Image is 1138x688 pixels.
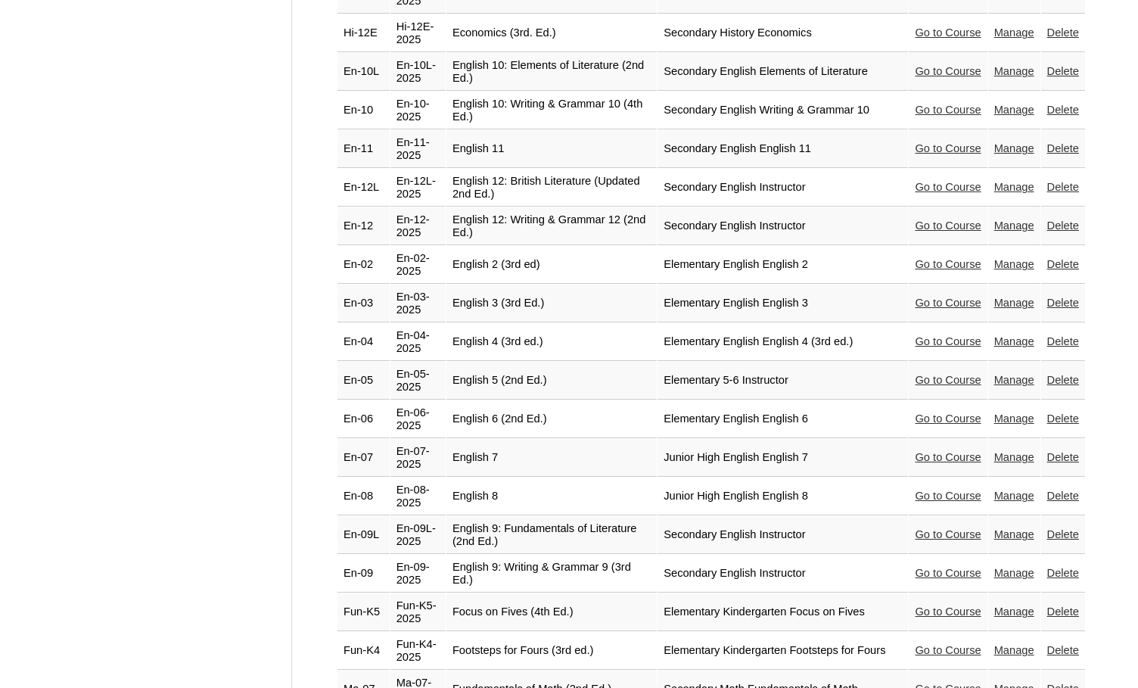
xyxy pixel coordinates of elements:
td: Secondary English Instructor [658,555,908,593]
td: English 2 (3rd ed) [446,246,657,284]
a: Go to Course [915,26,981,39]
a: Go to Course [915,451,981,463]
td: Fun-K5-2025 [390,593,446,631]
td: English 10: Writing & Grammar 10 (4th Ed.) [446,92,657,129]
a: Go to Course [915,297,981,309]
td: En-12L-2025 [390,169,446,207]
a: Go to Course [915,335,981,347]
td: En-07 [337,439,390,477]
a: Delete [1047,644,1079,656]
td: Elementary English English 6 [658,400,908,438]
a: Manage [994,567,1034,579]
td: En-07-2025 [390,439,446,477]
td: Elementary Kindergarten Focus on Fives [658,593,908,631]
a: Go to Course [915,567,981,579]
a: Go to Course [915,219,981,232]
a: Manage [994,490,1034,502]
td: Secondary English English 11 [658,130,908,168]
a: Delete [1047,412,1079,425]
td: En-05-2025 [390,362,446,400]
td: English 7 [446,439,657,477]
td: Fun-K4 [337,632,390,670]
td: Hi-12E [337,14,390,52]
td: Fun-K4-2025 [390,632,446,670]
td: Fun-K5 [337,593,390,631]
td: En-03 [337,285,390,322]
td: Footsteps for Fours (3rd ed.) [446,632,657,670]
a: Delete [1047,104,1079,116]
a: Delete [1047,528,1079,540]
td: Secondary English Instructor [658,516,908,554]
a: Manage [994,335,1034,347]
td: Elementary English English 3 [658,285,908,322]
a: Go to Course [915,258,981,270]
td: En-11-2025 [390,130,446,168]
a: Go to Course [915,181,981,193]
td: Elementary English English 2 [658,246,908,284]
a: Manage [994,412,1034,425]
td: Secondary English Elements of Literature [658,53,908,91]
td: English 12: British Literature (Updated 2nd Ed.) [446,169,657,207]
td: En-10L-2025 [390,53,446,91]
a: Manage [994,606,1034,618]
a: Delete [1047,181,1079,193]
td: English 5 (2nd Ed.) [446,362,657,400]
a: Delete [1047,490,1079,502]
td: Secondary English Writing & Grammar 10 [658,92,908,129]
a: Manage [994,297,1034,309]
a: Manage [994,644,1034,656]
a: Delete [1047,297,1079,309]
td: Junior High English English 7 [658,439,908,477]
td: Elementary English English 4 (3rd ed.) [658,323,908,361]
a: Manage [994,142,1034,154]
td: English 12: Writing & Grammar 12 (2nd Ed.) [446,207,657,245]
td: En-09L-2025 [390,516,446,554]
a: Manage [994,181,1034,193]
td: English 6 (2nd Ed.) [446,400,657,438]
td: En-06 [337,400,390,438]
td: English 10: Elements of Literature (2nd Ed.) [446,53,657,91]
td: En-11 [337,130,390,168]
a: Go to Course [915,490,981,502]
a: Delete [1047,606,1079,618]
td: En-09 [337,555,390,593]
a: Manage [994,374,1034,386]
td: En-09-2025 [390,555,446,593]
a: Go to Course [915,104,981,116]
a: Go to Course [915,374,981,386]
td: En-12 [337,207,390,245]
td: Secondary History Economics [658,14,908,52]
td: English 9: Fundamentals of Literature (2nd Ed.) [446,516,657,554]
a: Delete [1047,374,1079,386]
a: Delete [1047,258,1079,270]
a: Delete [1047,335,1079,347]
td: En-04-2025 [390,323,446,361]
td: Focus on Fives (4th Ed.) [446,593,657,631]
td: En-10-2025 [390,92,446,129]
a: Delete [1047,567,1079,579]
a: Go to Course [915,142,981,154]
a: Delete [1047,219,1079,232]
a: Manage [994,65,1034,77]
td: Hi-12E-2025 [390,14,446,52]
td: En-08 [337,478,390,515]
td: En-08-2025 [390,478,446,515]
td: English 8 [446,478,657,515]
a: Delete [1047,142,1079,154]
td: English 11 [446,130,657,168]
a: Manage [994,26,1034,39]
a: Manage [994,258,1034,270]
td: Junior High English English 8 [658,478,908,515]
td: En-10 [337,92,390,129]
td: Economics (3rd. Ed.) [446,14,657,52]
td: En-02-2025 [390,246,446,284]
td: English 3 (3rd Ed.) [446,285,657,322]
a: Manage [994,451,1034,463]
td: En-12L [337,169,390,207]
td: En-09L [337,516,390,554]
td: En-05 [337,362,390,400]
a: Go to Course [915,528,981,540]
a: Manage [994,528,1034,540]
td: Elementary 5-6 Instructor [658,362,908,400]
a: Go to Course [915,606,981,618]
